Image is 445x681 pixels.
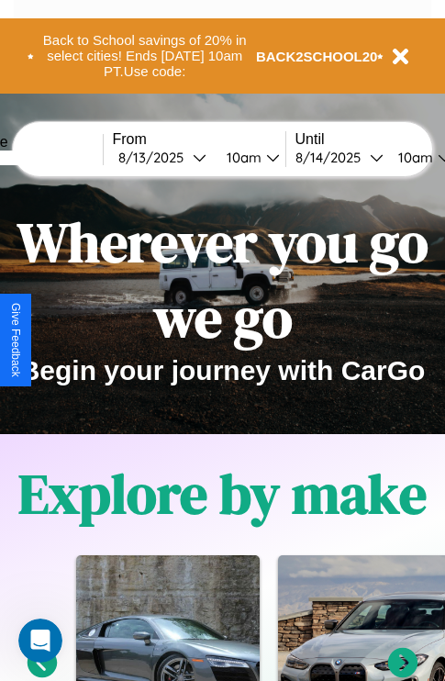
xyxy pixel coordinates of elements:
[18,456,427,531] h1: Explore by make
[217,149,266,166] div: 10am
[113,148,212,167] button: 8/13/2025
[113,131,285,148] label: From
[212,148,285,167] button: 10am
[34,28,256,84] button: Back to School savings of 20% in select cities! Ends [DATE] 10am PT.Use code:
[389,149,438,166] div: 10am
[18,619,62,663] iframe: Intercom live chat
[9,303,22,377] div: Give Feedback
[256,49,378,64] b: BACK2SCHOOL20
[295,149,370,166] div: 8 / 14 / 2025
[118,149,193,166] div: 8 / 13 / 2025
